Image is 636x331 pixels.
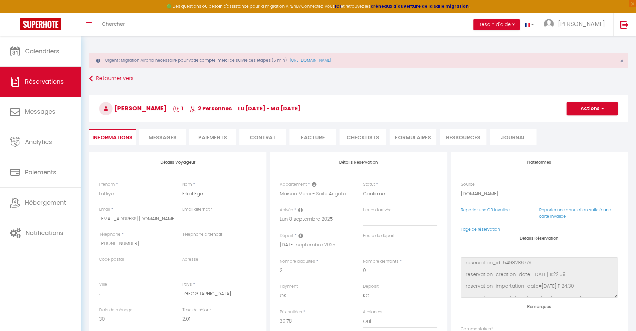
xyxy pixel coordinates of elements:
h4: Détails Réservation [461,236,618,241]
li: CHECKLISTS [340,129,386,145]
li: Paiements [189,129,236,145]
a: Reporter une annulation suite à une carte invalide [539,207,611,219]
label: Téléphone alternatif [182,231,222,238]
label: Email alternatif [182,206,212,213]
label: Nom [182,181,192,188]
li: Contrat [239,129,286,145]
label: Payment [280,283,298,290]
li: Facture [289,129,336,145]
label: Nombre d'enfants [363,258,399,265]
span: [PERSON_NAME] [99,104,167,112]
a: Page de réservation [461,226,500,232]
label: Email [99,206,110,213]
label: A relancer [363,309,383,315]
label: Statut [363,181,375,188]
label: Arrivée [280,207,293,213]
a: [URL][DOMAIN_NAME] [290,57,331,63]
a: Retourner vers [89,73,628,85]
label: Code postal [99,256,124,263]
h4: Remarques [461,304,618,309]
label: Téléphone [99,231,121,238]
a: ICI [335,3,341,9]
label: Prénom [99,181,115,188]
label: Heure de départ [363,233,395,239]
label: Adresse [182,256,198,263]
li: Informations [89,129,136,145]
span: lu [DATE] - ma [DATE] [238,105,300,112]
span: 1 [173,105,183,112]
a: Chercher [97,13,130,36]
span: Réservations [25,77,64,86]
label: Deposit [363,283,379,290]
button: Close [620,58,624,64]
button: Ouvrir le widget de chat LiveChat [5,3,25,23]
span: Notifications [26,229,63,237]
li: Journal [490,129,537,145]
h4: Détails Réservation [280,160,437,165]
span: Chercher [102,20,125,27]
a: créneaux d'ouverture de la salle migration [371,3,469,9]
li: FORMULAIRES [390,129,436,145]
h4: Détails Voyageur [99,160,256,165]
button: Besoin d'aide ? [473,19,520,30]
img: logout [620,20,629,29]
span: × [620,57,624,65]
img: Super Booking [20,18,61,30]
span: Messages [149,134,177,141]
label: Appartement [280,181,307,188]
div: Urgent : Migration Airbnb nécessaire pour votre compte, merci de suivre ces étapes (5 min) - [89,53,628,68]
li: Ressources [440,129,486,145]
span: [PERSON_NAME] [558,20,605,28]
label: Frais de ménage [99,307,133,313]
label: Heure d'arrivée [363,207,392,213]
label: Ville [99,281,107,288]
img: ... [544,19,554,29]
label: Taxe de séjour [182,307,211,313]
span: Calendriers [25,47,59,55]
label: Nombre d'adultes [280,258,315,265]
span: Messages [25,107,55,116]
span: Analytics [25,138,52,146]
h4: Plateformes [461,160,618,165]
button: Actions [567,102,618,115]
span: Hébergement [25,198,66,207]
label: Prix nuitées [280,309,302,315]
label: Départ [280,233,293,239]
a: ... [PERSON_NAME] [539,13,613,36]
a: Reporter une CB invalide [461,207,510,213]
span: 2 Personnes [190,105,232,112]
span: Paiements [25,168,56,176]
label: Source [461,181,475,188]
label: Pays [182,281,192,288]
